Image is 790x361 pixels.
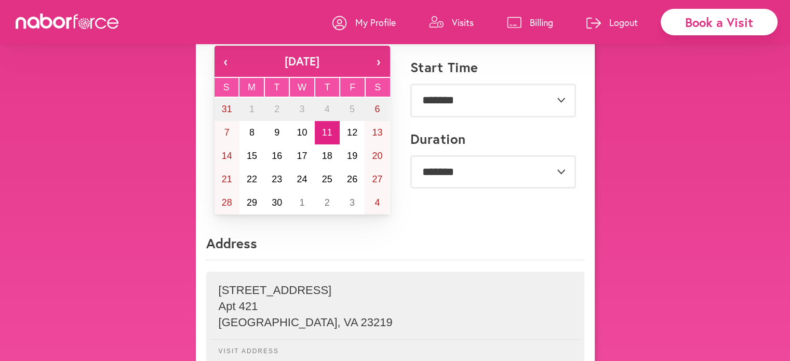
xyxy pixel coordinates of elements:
button: September 17, 2025 [289,144,314,168]
button: September 15, 2025 [239,144,264,168]
abbr: September 17, 2025 [297,151,307,161]
button: September 3, 2025 [289,98,314,121]
button: September 8, 2025 [239,121,264,144]
abbr: September 23, 2025 [272,174,282,184]
button: October 2, 2025 [315,191,340,215]
button: September 23, 2025 [264,168,289,191]
abbr: October 2, 2025 [325,197,330,208]
abbr: Friday [350,82,355,92]
abbr: September 2, 2025 [274,104,279,114]
button: September 25, 2025 [315,168,340,191]
div: Book a Visit [661,9,778,35]
button: September 4, 2025 [315,98,340,121]
abbr: September 13, 2025 [372,127,382,138]
button: September 29, 2025 [239,191,264,215]
button: September 14, 2025 [215,144,239,168]
p: Visit Address [211,339,580,355]
abbr: September 29, 2025 [247,197,257,208]
a: My Profile [332,7,396,38]
abbr: September 15, 2025 [247,151,257,161]
abbr: Saturday [374,82,381,92]
button: September 30, 2025 [264,191,289,215]
p: Apt 421 [219,300,572,313]
button: October 1, 2025 [289,191,314,215]
button: September 11, 2025 [315,121,340,144]
button: September 7, 2025 [215,121,239,144]
abbr: September 5, 2025 [350,104,355,114]
abbr: Monday [248,82,256,92]
abbr: September 1, 2025 [249,104,255,114]
p: [GEOGRAPHIC_DATA] , VA 23219 [219,316,572,329]
abbr: Wednesday [298,82,306,92]
button: September 24, 2025 [289,168,314,191]
label: Duration [410,131,466,147]
abbr: October 4, 2025 [374,197,380,208]
button: September 20, 2025 [365,144,390,168]
button: September 27, 2025 [365,168,390,191]
button: September 9, 2025 [264,121,289,144]
abbr: September 4, 2025 [325,104,330,114]
p: [STREET_ADDRESS] [219,284,572,297]
p: Logout [609,16,638,29]
abbr: September 25, 2025 [322,174,332,184]
abbr: September 3, 2025 [299,104,304,114]
button: September 5, 2025 [340,98,365,121]
abbr: September 10, 2025 [297,127,307,138]
p: Billing [530,16,553,29]
p: Visits [452,16,474,29]
abbr: September 26, 2025 [347,174,357,184]
abbr: Tuesday [274,82,279,92]
p: Address [206,234,584,260]
abbr: September 11, 2025 [322,127,332,138]
abbr: September 9, 2025 [274,127,279,138]
label: Start Time [410,59,478,75]
abbr: September 6, 2025 [374,104,380,114]
button: October 3, 2025 [340,191,365,215]
button: › [367,46,390,77]
abbr: October 1, 2025 [299,197,304,208]
abbr: September 27, 2025 [372,174,382,184]
button: September 16, 2025 [264,144,289,168]
button: September 28, 2025 [215,191,239,215]
abbr: August 31, 2025 [222,104,232,114]
button: September 10, 2025 [289,121,314,144]
abbr: September 21, 2025 [222,174,232,184]
button: August 31, 2025 [215,98,239,121]
abbr: September 18, 2025 [322,151,332,161]
abbr: September 24, 2025 [297,174,307,184]
abbr: September 16, 2025 [272,151,282,161]
a: Visits [429,7,474,38]
abbr: October 3, 2025 [350,197,355,208]
button: September 21, 2025 [215,168,239,191]
button: ‹ [215,46,237,77]
abbr: September 19, 2025 [347,151,357,161]
button: [DATE] [237,46,367,77]
button: September 1, 2025 [239,98,264,121]
button: September 22, 2025 [239,168,264,191]
abbr: September 22, 2025 [247,174,257,184]
button: September 26, 2025 [340,168,365,191]
button: October 4, 2025 [365,191,390,215]
abbr: September 28, 2025 [222,197,232,208]
button: September 19, 2025 [340,144,365,168]
abbr: September 20, 2025 [372,151,382,161]
abbr: September 30, 2025 [272,197,282,208]
button: September 6, 2025 [365,98,390,121]
a: Logout [586,7,638,38]
a: Billing [507,7,553,38]
p: My Profile [355,16,396,29]
abbr: Sunday [223,82,230,92]
button: September 13, 2025 [365,121,390,144]
abbr: September 8, 2025 [249,127,255,138]
abbr: Thursday [325,82,330,92]
abbr: September 14, 2025 [222,151,232,161]
button: September 18, 2025 [315,144,340,168]
button: September 2, 2025 [264,98,289,121]
abbr: September 12, 2025 [347,127,357,138]
button: September 12, 2025 [340,121,365,144]
abbr: September 7, 2025 [224,127,230,138]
